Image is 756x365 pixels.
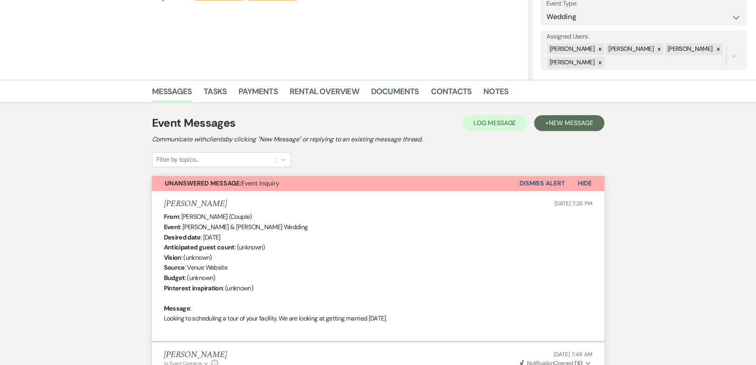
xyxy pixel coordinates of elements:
a: Payments [239,85,278,102]
span: Event Inquiry [165,179,279,187]
b: Source [164,263,185,272]
b: Event [164,223,181,231]
b: Pinterest inspiration [164,284,223,292]
span: [DATE] 7:26 PM [554,200,592,207]
h5: [PERSON_NAME] [164,350,227,360]
button: Dismiss Alert [519,176,565,191]
button: Unanswered Message:Event Inquiry [152,176,519,191]
b: From [164,212,179,221]
label: Assigned Users: [546,31,741,42]
b: Desired date [164,233,201,241]
b: Budget [164,274,185,282]
div: [PERSON_NAME] [665,43,714,55]
button: +New Message [534,115,604,131]
b: Message [164,304,190,313]
a: Notes [483,85,508,102]
span: New Message [549,119,593,127]
span: [DATE] 7:48 AM [554,351,592,358]
b: Vision [164,253,181,262]
span: Hide [578,179,592,187]
a: Tasks [204,85,227,102]
div: [PERSON_NAME] [547,43,596,55]
a: Messages [152,85,192,102]
a: Contacts [431,85,472,102]
a: Documents [371,85,419,102]
a: Rental Overview [290,85,359,102]
div: Filter by topics... [156,155,199,164]
div: [PERSON_NAME] [606,43,655,55]
button: Hide [565,176,604,191]
div: : [PERSON_NAME] (Couple) : [PERSON_NAME] & [PERSON_NAME] Wedding : [DATE] : (unknown) : (unknown)... [164,212,592,334]
h5: [PERSON_NAME] [164,199,227,209]
h2: Communicate with clients by clicking "New Message" or replying to an existing message thread. [152,135,604,144]
span: Log Message [473,119,516,127]
b: Anticipated guest count [164,243,235,251]
h1: Event Messages [152,115,236,131]
div: [PERSON_NAME] [547,57,596,68]
button: Log Message [462,115,527,131]
strong: Unanswered Message: [165,179,241,187]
